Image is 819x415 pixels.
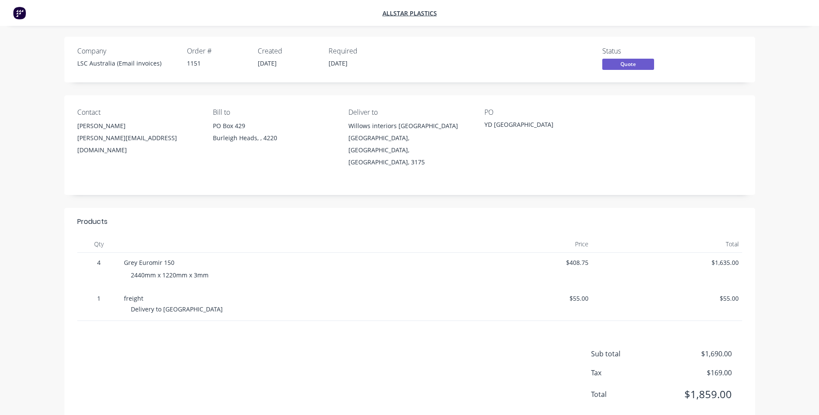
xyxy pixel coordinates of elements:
[77,108,199,116] div: Contact
[131,271,209,279] span: 2440mm x 1220mm x 3mm
[348,120,470,132] div: Willows interiors [GEOGRAPHIC_DATA]
[213,120,335,148] div: PO Box 429Burleigh Heads, , 4220
[81,258,117,267] span: 4
[77,47,177,55] div: Company
[131,305,223,313] span: Delivery to [GEOGRAPHIC_DATA]
[77,217,108,227] div: Products
[667,368,731,378] span: $169.00
[258,47,318,55] div: Created
[329,47,389,55] div: Required
[81,294,117,303] span: 1
[591,368,668,378] span: Tax
[383,9,437,17] a: Allstar Plastics
[77,59,177,68] div: LSC Australia (Email invoices)
[595,294,739,303] span: $55.00
[348,120,470,168] div: Willows interiors [GEOGRAPHIC_DATA][GEOGRAPHIC_DATA], [GEOGRAPHIC_DATA], [GEOGRAPHIC_DATA], 3175
[667,387,731,402] span: $1,859.00
[602,59,654,69] span: Quote
[484,120,592,132] div: YD [GEOGRAPHIC_DATA]
[187,59,247,68] div: 1151
[442,236,592,253] div: Price
[446,258,589,267] span: $408.75
[77,236,120,253] div: Qty
[484,108,606,116] div: PO
[258,59,277,67] span: [DATE]
[77,120,199,156] div: [PERSON_NAME][PERSON_NAME][EMAIL_ADDRESS][DOMAIN_NAME]
[591,349,668,359] span: Sub total
[213,108,335,116] div: Bill to
[213,120,335,132] div: PO Box 429
[13,6,26,19] img: Factory
[595,258,739,267] span: $1,635.00
[667,349,731,359] span: $1,690.00
[124,258,174,267] span: Grey Euromir 150
[187,47,247,55] div: Order #
[77,120,199,132] div: [PERSON_NAME]
[592,236,742,253] div: Total
[213,132,335,144] div: Burleigh Heads, , 4220
[348,132,470,168] div: [GEOGRAPHIC_DATA], [GEOGRAPHIC_DATA], [GEOGRAPHIC_DATA], 3175
[329,59,348,67] span: [DATE]
[124,294,143,302] span: freight
[77,132,199,156] div: [PERSON_NAME][EMAIL_ADDRESS][DOMAIN_NAME]
[348,108,470,116] div: Deliver to
[446,294,589,303] span: $55.00
[591,389,668,399] span: Total
[602,47,667,55] div: Status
